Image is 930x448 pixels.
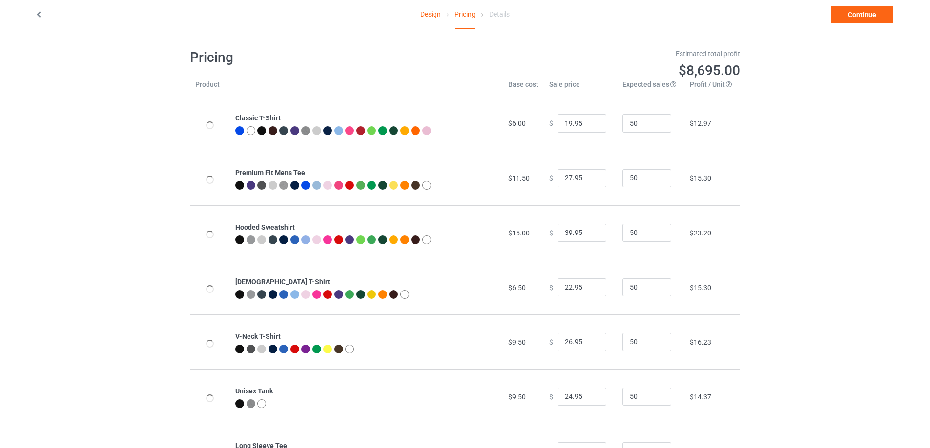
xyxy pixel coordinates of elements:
span: $ [549,229,553,236]
b: V-Neck T-Shirt [235,332,281,340]
th: Profit / Unit [684,79,740,96]
b: Unisex Tank [235,387,273,395]
span: $ [549,392,553,400]
span: $15.30 [690,175,711,182]
span: $12.97 [690,119,711,127]
span: $14.37 [690,393,711,401]
div: Details [489,0,510,28]
b: [DEMOGRAPHIC_DATA] T-Shirt [235,278,330,286]
b: Classic T-Shirt [235,114,281,122]
span: $23.20 [690,229,711,237]
span: $ [549,174,553,182]
span: $11.50 [508,175,530,182]
th: Expected sales [617,79,684,96]
th: Product [190,79,230,96]
img: heather_texture.png [301,126,310,135]
a: Continue [831,6,893,23]
th: Sale price [544,79,617,96]
b: Premium Fit Mens Tee [235,169,305,176]
span: $15.30 [690,284,711,292]
b: Hooded Sweatshirt [235,223,295,231]
th: Base cost [503,79,544,96]
span: $8,695.00 [679,62,740,78]
img: heather_texture.png [247,399,255,408]
span: $16.23 [690,338,711,346]
span: $6.00 [508,119,526,127]
span: $ [549,338,553,346]
span: $9.50 [508,393,526,401]
span: $6.50 [508,284,526,292]
span: $ [549,283,553,291]
div: Pricing [455,0,475,29]
img: heather_texture.png [279,181,288,190]
span: $ [549,119,553,127]
span: $15.00 [508,229,530,237]
h1: Pricing [190,49,458,66]
span: $9.50 [508,338,526,346]
a: Design [420,0,441,28]
div: Estimated total profit [472,49,741,58]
